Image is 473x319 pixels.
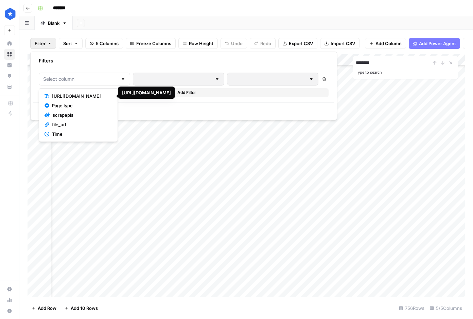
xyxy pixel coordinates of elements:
[63,40,72,47] span: Sort
[38,305,56,312] span: Add Row
[178,38,218,49] button: Row Height
[48,20,59,26] div: Blank
[71,305,98,312] span: Add 10 Rows
[96,40,119,47] span: 5 Columns
[4,49,15,60] a: Browse
[409,38,460,49] button: Add Power Agent
[250,38,276,49] button: Redo
[331,40,355,47] span: Import CSV
[35,16,73,30] a: Blank
[39,88,329,97] button: Add Filter
[59,38,83,49] button: Sort
[4,5,15,22] button: Workspace: ConsumerAffairs
[419,40,456,47] span: Add Power Agent
[320,38,360,49] button: Import CSV
[126,38,176,49] button: Freeze Columns
[289,40,313,47] span: Export CSV
[4,38,15,49] a: Home
[221,38,247,49] button: Undo
[136,40,171,47] span: Freeze Columns
[4,284,15,295] a: Settings
[52,102,109,109] span: Page type
[4,81,15,92] a: Your Data
[260,40,271,47] span: Redo
[4,8,16,20] img: ConsumerAffairs Logo
[4,305,15,316] button: Help + Support
[4,295,15,305] a: Usage
[28,303,60,314] button: Add Row
[231,40,243,47] span: Undo
[52,131,109,137] span: Time
[52,121,109,128] span: file_url
[278,38,317,49] button: Export CSV
[30,38,56,49] button: Filter
[356,70,382,75] label: Type to search
[85,38,123,49] button: 5 Columns
[375,40,402,47] span: Add Column
[4,60,15,71] a: Insights
[189,40,213,47] span: Row Height
[427,303,465,314] div: 5/5 Columns
[52,93,109,99] span: [URL][DOMAIN_NAME]
[4,71,15,81] a: Opportunities
[43,76,118,82] input: Select column
[60,303,102,314] button: Add 10 Rows
[396,303,427,314] div: 756 Rows
[35,40,46,47] span: Filter
[53,112,109,118] span: scrapepls
[177,90,196,96] span: Add Filter
[447,59,455,67] button: Close Search
[33,55,334,67] div: Filters
[30,52,337,120] div: Filter
[365,38,406,49] button: Add Column
[122,89,171,96] div: [URL][DOMAIN_NAME]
